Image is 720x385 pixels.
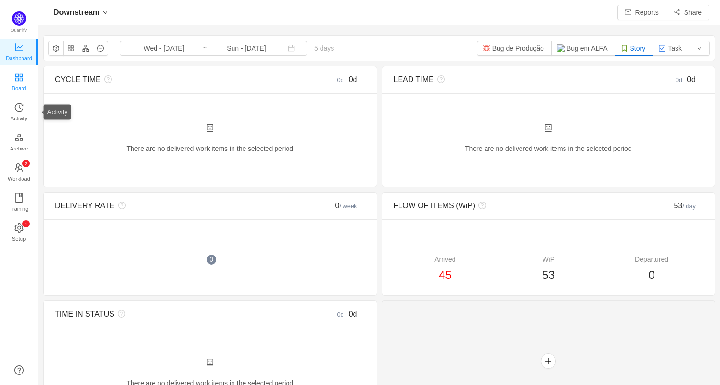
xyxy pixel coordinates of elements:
[14,133,24,152] a: Archive
[93,41,108,56] button: icon: message
[394,255,497,265] div: Arrived
[14,224,24,243] a: icon: settingSetup
[477,41,552,56] button: Bug de Produção
[483,44,490,52] img: 10303
[557,44,565,52] img: 10571
[48,41,64,56] button: icon: setting
[600,255,703,265] div: Departured
[11,109,27,128] span: Activity
[101,75,112,83] i: icon: question-circle
[337,311,348,318] small: 0d
[394,200,626,212] div: FLOW OF ITEMS (WiP)
[394,124,704,164] div: There are no delivered work items in the selected period
[544,124,552,132] i: icon: robot
[14,133,24,142] i: icon: gold
[206,359,214,366] i: icon: robot
[335,202,357,210] span: 0
[14,193,24,203] i: icon: book
[24,220,27,227] p: 1
[54,5,100,20] span: Downstream
[12,11,26,26] img: Quantify
[541,353,556,369] button: icon: plus
[676,76,687,84] small: 0d
[615,41,654,56] button: Story
[206,124,214,132] i: icon: robot
[475,202,486,209] i: icon: question-circle
[288,45,295,52] i: icon: calendar
[648,268,654,281] span: 0
[653,41,689,56] button: Task
[14,103,24,122] a: Activity
[689,41,710,56] button: icon: down
[14,43,24,52] i: icon: line-chart
[125,43,203,53] input: Start date
[340,203,357,210] small: / week
[307,44,341,52] span: 5 days
[14,163,24,182] a: icon: teamWorkload
[114,310,125,318] i: icon: question-circle
[666,5,709,20] button: icon: share-altShare
[55,75,101,84] span: CYCLE TIME
[682,203,696,210] small: / day
[115,202,126,209] i: icon: question-circle
[55,309,288,320] div: TIME IN STATUS
[14,73,24,92] a: Board
[102,10,108,15] i: icon: down
[22,160,30,167] sup: 2
[78,41,93,56] button: icon: apartment
[12,229,26,248] span: Setup
[658,44,666,52] img: 10318
[551,41,615,56] button: Bug em ALFA
[14,365,24,375] a: icon: question-circle
[14,73,24,82] i: icon: appstore
[12,79,26,98] span: Board
[349,75,357,84] span: 0d
[10,139,28,158] span: Archive
[542,268,555,281] span: 53
[24,160,27,167] p: 2
[8,169,30,188] span: Workload
[626,200,703,212] div: 53
[687,75,696,84] span: 0d
[14,163,24,172] i: icon: team
[14,43,24,62] a: Dashboard
[337,76,348,84] small: 0d
[55,124,365,164] div: There are no delivered work items in the selected period
[14,103,24,112] i: icon: history
[620,44,628,52] img: 10315
[210,256,213,263] span: 0
[208,43,285,53] input: End date
[9,199,28,218] span: Training
[22,220,30,227] sup: 1
[14,223,24,233] i: icon: setting
[6,49,32,68] span: Dashboard
[497,255,600,265] div: WiP
[11,28,27,32] span: Quantify
[434,75,445,83] i: icon: question-circle
[14,193,24,213] a: Training
[55,200,288,212] div: DELIVERY RATE
[349,310,357,318] span: 0d
[617,5,666,20] button: icon: mailReports
[439,268,452,281] span: 45
[63,41,78,56] button: icon: appstore
[394,75,434,84] span: LEAD TIME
